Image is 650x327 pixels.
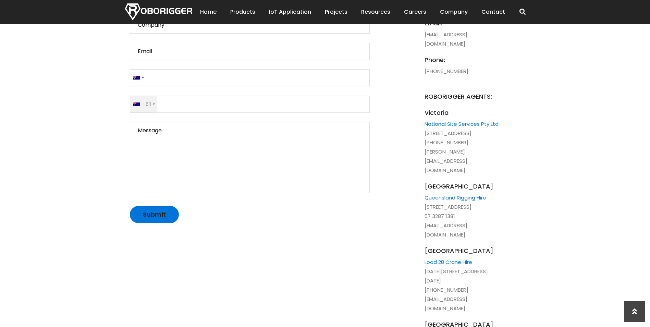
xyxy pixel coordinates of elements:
img: Nortech [125,3,192,20]
span: Victoria [425,108,500,117]
a: Home [200,1,217,23]
textarea: Message [130,122,370,193]
a: IoT Application [269,1,311,23]
div: Australia [130,70,146,86]
a: Queensland Rigging Hire [425,194,486,201]
div: +61 [133,96,157,112]
li: [DATE][STREET_ADDRESS][DATE] [PHONE_NUMBER] [EMAIL_ADDRESS][DOMAIN_NAME] [425,246,500,313]
span: phone: [425,55,500,64]
li: [EMAIL_ADDRESS][DOMAIN_NAME] [425,19,500,48]
span: [GEOGRAPHIC_DATA] [425,246,500,255]
li: [STREET_ADDRESS] 07 3287 1381 [EMAIL_ADDRESS][DOMAIN_NAME] [425,182,500,239]
a: Load 28 Crane Hire [425,258,472,266]
span: ROBORIGGER AGENTS: [425,83,500,101]
a: Resources [361,1,390,23]
li: [STREET_ADDRESS] [PHONE_NUMBER] [PERSON_NAME][EMAIL_ADDRESS][DOMAIN_NAME] [425,108,500,175]
div: Australia: +61 [130,96,157,112]
span: [GEOGRAPHIC_DATA] [425,182,500,191]
a: Projects [325,1,347,23]
input: Submit [130,206,179,223]
a: Products [230,1,255,23]
a: Careers [404,1,426,23]
li: [PHONE_NUMBER] [425,55,500,76]
a: Company [440,1,468,23]
a: National Site Services Pty Ltd [425,120,499,128]
a: Contact [481,1,505,23]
